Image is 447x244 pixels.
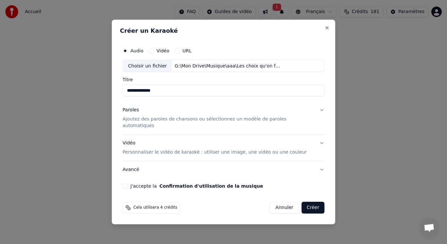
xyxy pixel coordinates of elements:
[123,116,314,129] p: Ajoutez des paroles de chansons ou sélectionnez un modèle de paroles automatiques
[123,60,172,72] div: Choisir un fichier
[172,63,283,69] div: G:\Mon Drive\Musique\aaa\Les choix qu'on fait\Trace ta route - Sortie .mp3
[120,28,327,34] h2: Créer un Karaoké
[131,184,263,188] label: J'accepte la
[123,102,325,135] button: ParolesAjoutez des paroles de chansons ou sélectionnez un modèle de paroles automatiques
[270,202,299,214] button: Annuler
[123,135,325,161] button: VidéoPersonnaliser le vidéo de karaoké : utiliser une image, une vidéo ou une couleur
[123,161,325,178] button: Avancé
[123,107,139,114] div: Paroles
[123,149,307,156] p: Personnaliser le vidéo de karaoké : utiliser une image, une vidéo ou une couleur
[183,48,192,53] label: URL
[123,140,307,156] div: Vidéo
[134,205,177,210] span: Cela utilisera 4 crédits
[123,78,325,82] label: Titre
[159,184,263,188] button: J'accepte la
[131,48,144,53] label: Audio
[301,202,324,214] button: Créer
[156,48,169,53] label: Vidéo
